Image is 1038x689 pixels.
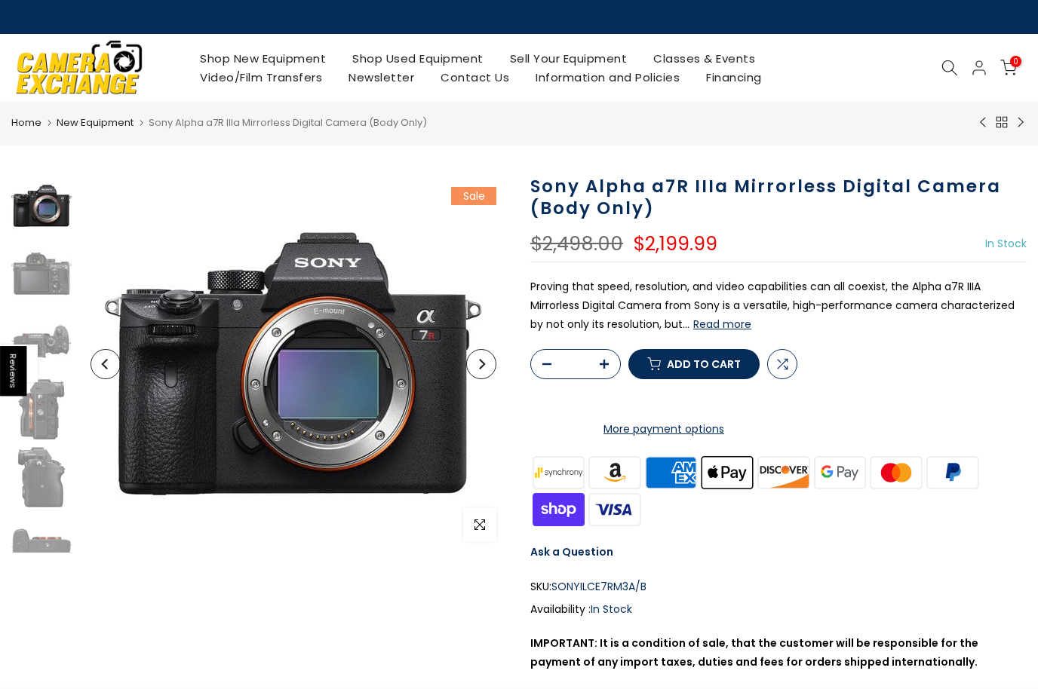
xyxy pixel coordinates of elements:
img: Sony Alpha a7R IIIa Mirrorless Digital Camera (Body Only) Digital Cameras - Digital Mirrorless Ca... [11,515,72,575]
a: New Equipment [57,115,134,130]
ins: $2,199.99 [633,234,717,254]
a: Information and Policies [523,68,693,87]
button: Next [466,349,496,379]
a: More payment options [530,420,797,439]
button: Read more [693,317,751,331]
img: google pay [812,454,868,491]
span: Add to cart [667,359,741,369]
span: In Stock [591,602,632,617]
del: $2,498.00 [530,230,623,257]
img: paypal [925,454,981,491]
img: Sony Alpha a7R IIIa Mirrorless Digital Camera (Body Only) Digital Cameras - Digital Mirrorless Ca... [11,243,72,304]
span: In Stock [985,236,1027,251]
strong: IMPORTANT: It is a condition of sale, that the customer will be responsible for the payment of an... [530,635,978,669]
a: Sell Your Equipment [496,49,640,68]
a: Ask a Question [530,544,613,559]
p: Proving that speed, resolution, and video capabilities can all coexist, the Alpha a7R IIIA Mirror... [530,277,1027,335]
a: Video/Film Transfers [187,68,336,87]
a: Classes & Events [640,49,769,68]
img: apple pay [699,454,756,491]
a: 0 [1000,60,1017,76]
a: Financing [693,68,775,87]
a: Shop Used Equipment [339,49,497,68]
img: Sony Alpha a7R IIIa Mirrorless Digital Camera (Body Only) Digital Cameras - Digital Mirrorless Ca... [11,311,72,372]
img: american express [643,454,699,491]
span: Sony Alpha a7R IIIa Mirrorless Digital Camera (Body Only) [149,115,427,130]
img: visa [587,491,643,528]
h1: Sony Alpha a7R IIIa Mirrorless Digital Camera (Body Only) [530,176,1027,219]
button: Previous [91,349,121,379]
a: Home [11,115,41,130]
img: Sony Alpha a7R IIIa Mirrorless Digital Camera (Body Only) Digital Cameras - Digital Mirrorless Ca... [11,176,72,236]
img: Sony Alpha a7R IIIa Mirrorless Digital Camera (Body Only) Digital Cameras - Digital Mirrorless Ca... [11,379,72,439]
img: discover [756,454,812,491]
span: SONYILCE7RM3A/B [551,577,646,596]
img: master [868,454,925,491]
div: SKU: [530,577,1027,596]
span: 0 [1010,56,1021,67]
a: Contact Us [428,68,523,87]
div: Availability : [530,600,1027,619]
img: amazon payments [587,454,643,491]
img: Sony Alpha a7R IIIa Mirrorless Digital Camera (Body Only) Digital Cameras - Digital Mirrorless Ca... [11,447,72,507]
img: shopify pay [530,491,587,528]
img: Sony Alpha a7R IIIa Mirrorless Digital Camera (Body Only) Digital Cameras - Digital Mirrorless Ca... [105,176,482,553]
a: Newsletter [336,68,428,87]
img: synchrony [530,454,587,491]
a: Shop New Equipment [187,49,339,68]
button: Add to cart [628,349,760,379]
